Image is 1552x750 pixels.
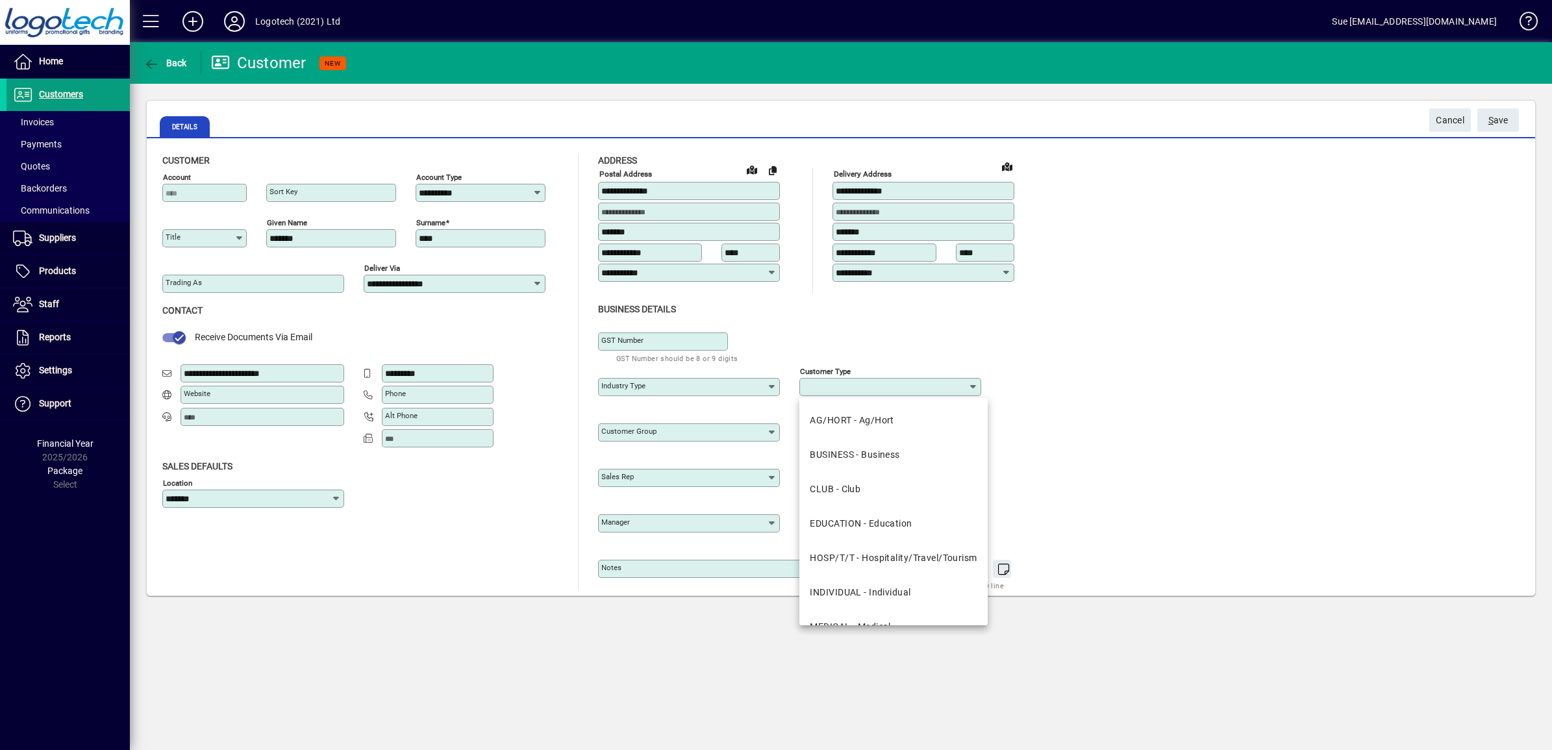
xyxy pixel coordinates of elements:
mat-label: Deliver via [364,264,400,273]
div: INDIVIDUAL - Individual [810,586,910,599]
a: Quotes [6,155,130,177]
span: Payments [13,139,62,149]
a: View on map [997,156,1018,177]
mat-option: AG/HORT - Ag/Hort [799,403,987,438]
mat-label: Manager [601,518,630,527]
mat-label: Account Type [416,173,462,182]
span: Receive Documents Via Email [195,332,312,342]
mat-label: Industry type [601,381,645,390]
span: ave [1488,110,1508,131]
button: Back [140,51,190,75]
span: Settings [39,365,72,375]
a: Knowledge Base [1510,3,1536,45]
span: Financial Year [37,438,94,449]
span: Quotes [13,161,50,171]
mat-label: GST Number [601,336,644,345]
div: Logotech (2021) Ltd [255,11,340,32]
a: Settings [6,355,130,387]
span: Contact [162,305,203,316]
span: Sales defaults [162,461,232,471]
div: BUSINESS - Business [810,448,899,462]
button: Copy to Delivery address [762,160,783,181]
mat-label: Location [163,478,192,487]
div: EDUCATION - Education [810,517,912,531]
span: Customers [39,89,83,99]
mat-label: Alt Phone [385,411,418,420]
mat-label: Notes [601,563,621,572]
mat-label: Phone [385,389,406,398]
div: CLUB - Club [810,482,860,496]
div: HOSP/T/T - Hospitality/Travel/Tourism [810,551,977,565]
span: Staff [39,299,59,309]
mat-label: Sort key [269,187,297,196]
a: Payments [6,133,130,155]
mat-label: Customer type [800,366,851,375]
mat-label: Customer group [601,427,657,436]
span: NEW [325,59,341,68]
span: Invoices [13,117,54,127]
a: Products [6,255,130,288]
app-page-header-button: Back [130,51,201,75]
mat-option: MEDICAL - Medical [799,610,987,644]
button: Profile [214,10,255,33]
a: View on map [742,159,762,180]
mat-option: HOSP/T/T - Hospitality/Travel/Tourism [799,541,987,575]
a: Home [6,45,130,78]
mat-label: Account [163,173,191,182]
span: Backorders [13,183,67,194]
span: Support [39,398,71,408]
mat-option: INDIVIDUAL - Individual [799,575,987,610]
mat-option: CLUB - Club [799,472,987,506]
span: Products [39,266,76,276]
span: S [1488,115,1494,125]
div: AG/HORT - Ag/Hort [810,414,894,427]
button: Add [172,10,214,33]
span: Back [144,58,187,68]
mat-label: Website [184,389,210,398]
a: Support [6,388,130,420]
button: Save [1477,108,1519,132]
a: Suppliers [6,222,130,255]
span: Communications [13,205,90,216]
button: Cancel [1429,108,1471,132]
a: Staff [6,288,130,321]
span: Address [598,155,637,166]
span: Details [160,116,210,137]
span: Suppliers [39,232,76,243]
div: Customer [211,53,307,73]
a: Invoices [6,111,130,133]
span: Package [47,466,82,476]
span: Customer [162,155,210,166]
span: Business details [598,304,676,314]
mat-label: Trading as [166,278,202,287]
a: Reports [6,321,130,354]
mat-label: Sales rep [601,472,634,481]
mat-label: Given name [267,218,307,227]
div: Sue [EMAIL_ADDRESS][DOMAIN_NAME] [1332,11,1497,32]
mat-hint: GST Number should be 8 or 9 digits [616,351,738,366]
a: Backorders [6,177,130,199]
span: Home [39,56,63,66]
a: Communications [6,199,130,221]
mat-option: BUSINESS - Business [799,438,987,472]
mat-label: Surname [416,218,445,227]
span: Reports [39,332,71,342]
span: Cancel [1436,110,1464,131]
mat-label: Title [166,232,181,242]
div: MEDICAL - Medical [810,620,890,634]
mat-option: EDUCATION - Education [799,506,987,541]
